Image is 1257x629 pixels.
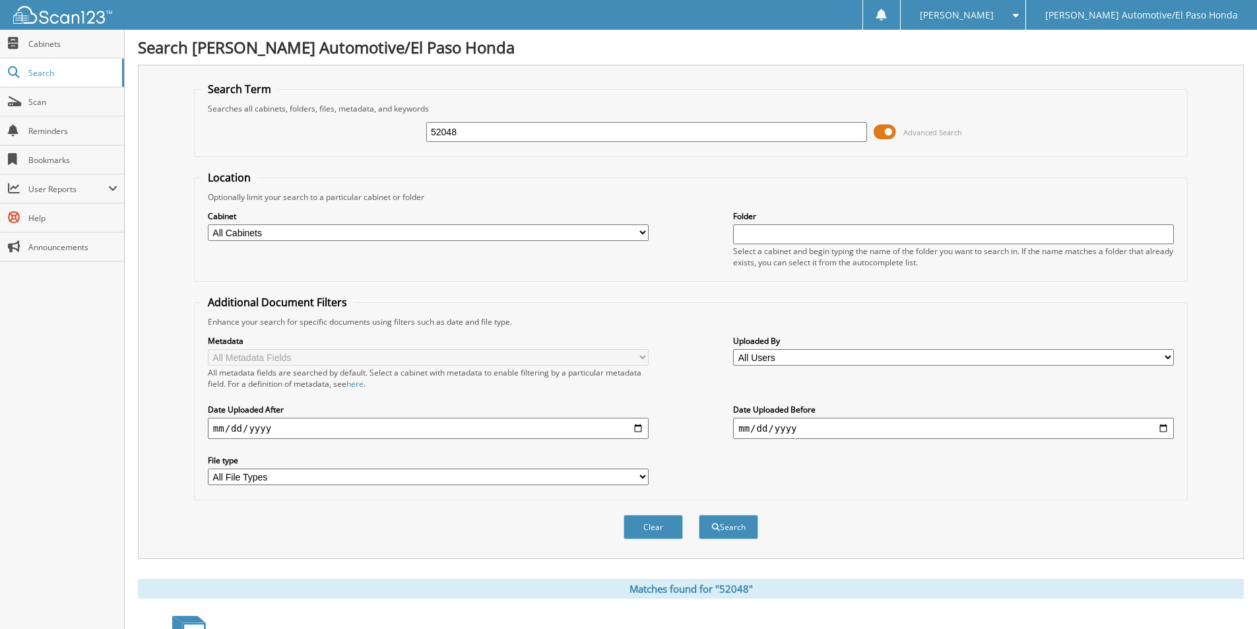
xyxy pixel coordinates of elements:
label: Folder [733,211,1174,222]
h1: Search [PERSON_NAME] Automotive/El Paso Honda [138,36,1244,58]
a: here [346,378,364,389]
span: User Reports [28,183,108,195]
label: Cabinet [208,211,649,222]
span: Advanced Search [903,127,962,137]
span: Reminders [28,125,117,137]
label: File type [208,455,649,466]
div: Matches found for "52048" [138,579,1244,599]
div: Select a cabinet and begin typing the name of the folder you want to search in. If the name match... [733,246,1174,268]
span: Bookmarks [28,154,117,166]
label: Date Uploaded After [208,404,649,415]
label: Uploaded By [733,335,1174,347]
span: Search [28,67,115,79]
input: end [733,418,1174,439]
div: Optionally limit your search to a particular cabinet or folder [201,191,1180,203]
span: [PERSON_NAME] Automotive/El Paso Honda [1045,11,1238,19]
div: All metadata fields are searched by default. Select a cabinet with metadata to enable filtering b... [208,367,649,389]
legend: Search Term [201,82,278,96]
span: Announcements [28,242,117,253]
span: Help [28,213,117,224]
div: Enhance your search for specific documents using filters such as date and file type. [201,316,1180,327]
span: Cabinets [28,38,117,50]
img: scan123-logo-white.svg [13,6,112,24]
input: start [208,418,649,439]
span: [PERSON_NAME] [920,11,994,19]
button: Clear [624,515,683,539]
label: Date Uploaded Before [733,404,1174,415]
div: Searches all cabinets, folders, files, metadata, and keywords [201,103,1180,114]
legend: Additional Document Filters [201,295,354,310]
legend: Location [201,170,257,185]
label: Metadata [208,335,649,347]
span: Scan [28,96,117,108]
button: Search [699,515,758,539]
